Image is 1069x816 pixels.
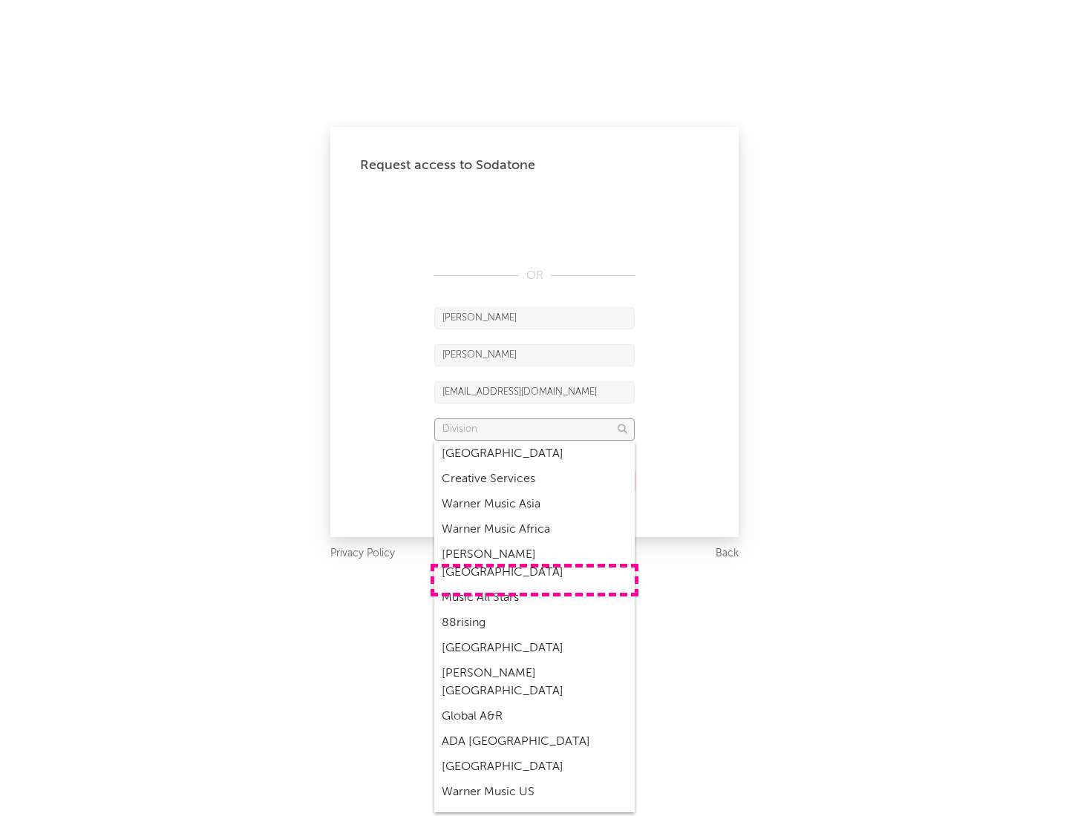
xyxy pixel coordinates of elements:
[434,542,635,585] div: [PERSON_NAME] [GEOGRAPHIC_DATA]
[434,267,635,285] div: OR
[434,381,635,404] input: Email
[434,344,635,366] input: Last Name
[434,585,635,611] div: Music All Stars
[434,611,635,636] div: 88rising
[434,661,635,704] div: [PERSON_NAME] [GEOGRAPHIC_DATA]
[434,729,635,754] div: ADA [GEOGRAPHIC_DATA]
[330,544,395,563] a: Privacy Policy
[434,307,635,329] input: First Name
[434,636,635,661] div: [GEOGRAPHIC_DATA]
[434,467,635,492] div: Creative Services
[434,418,635,441] input: Division
[434,780,635,805] div: Warner Music US
[434,492,635,517] div: Warner Music Asia
[716,544,739,563] a: Back
[360,157,709,174] div: Request access to Sodatone
[434,441,635,467] div: [GEOGRAPHIC_DATA]
[434,517,635,542] div: Warner Music Africa
[434,754,635,780] div: [GEOGRAPHIC_DATA]
[434,704,635,729] div: Global A&R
